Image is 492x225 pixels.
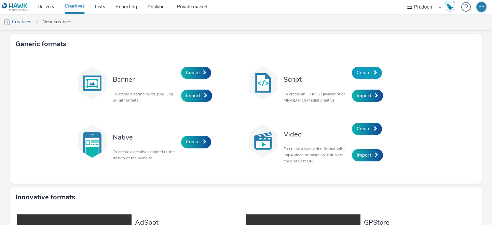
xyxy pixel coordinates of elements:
[445,1,455,12] img: Hawk Academy
[75,124,109,158] img: native.svg
[357,69,370,76] span: Create
[284,146,348,164] p: To create a vast video format with .mp4 video or paste an XML vast code or vast URL.
[357,92,371,99] span: Import
[284,130,348,139] h3: Video
[352,123,382,135] a: Create
[186,92,201,99] span: Import
[181,90,212,102] a: Import
[246,124,280,158] img: video.svg
[113,149,178,161] p: To create a creative adapted to the design of the website.
[181,136,211,148] a: Create
[478,2,484,12] div: PP
[284,75,348,84] h3: Script
[15,192,75,202] h3: Innovative formats
[39,14,73,30] a: New creative
[181,67,211,79] a: Create
[186,138,200,145] span: Create
[2,3,28,11] img: undefined Logo
[113,91,178,103] p: To create a banner with .png, .jpg or .gif formats.
[186,69,200,76] span: Create
[352,67,382,79] a: Create
[3,19,10,26] img: mobile
[246,66,280,100] img: code.svg
[113,133,178,142] h3: Native
[352,149,383,161] a: Import
[445,1,458,12] a: Hawk Academy
[75,66,109,100] img: banner.svg
[352,90,383,102] a: Import
[15,39,66,49] h3: Generic formats
[284,91,348,103] p: To create an HTML5 / javascript or MRAID (rich media) creative.
[357,152,371,158] span: Import
[113,75,178,84] h3: Banner
[357,125,370,132] span: Create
